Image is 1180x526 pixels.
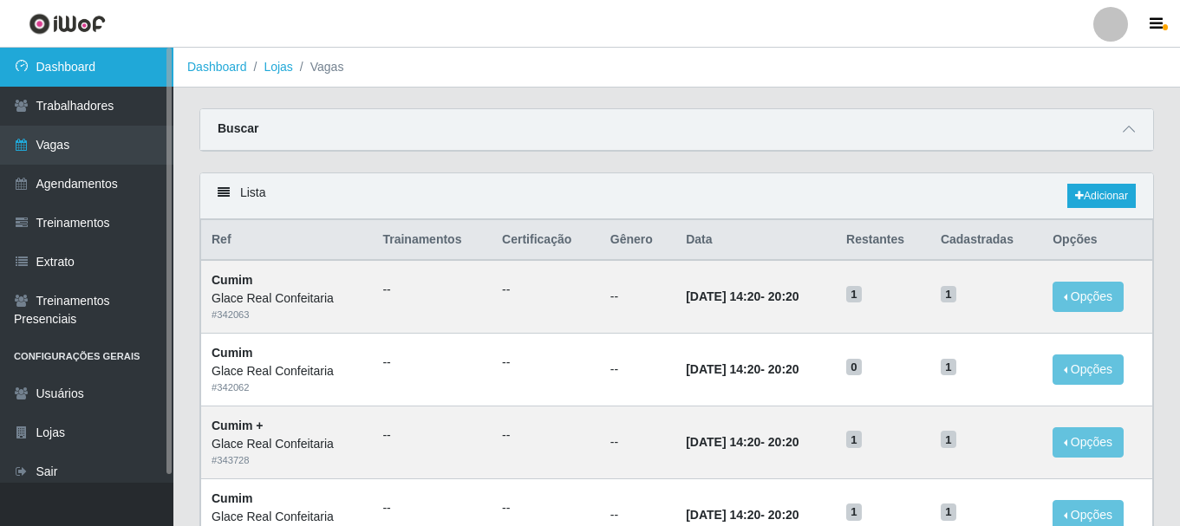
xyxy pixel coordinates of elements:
a: Lojas [264,60,292,74]
time: [DATE] 14:20 [686,508,760,522]
li: Vagas [293,58,344,76]
ul: -- [502,426,590,445]
th: Opções [1042,220,1152,261]
div: # 342063 [212,308,362,322]
time: [DATE] 14:20 [686,435,760,449]
ul: -- [502,281,590,299]
span: 1 [941,359,956,376]
td: -- [600,260,675,333]
time: [DATE] 14:20 [686,289,760,303]
td: -- [600,406,675,478]
td: -- [600,334,675,406]
div: # 342062 [212,380,362,395]
th: Gênero [600,220,675,261]
time: 20:20 [768,435,799,449]
a: Dashboard [187,60,247,74]
th: Trainamentos [372,220,492,261]
ul: -- [382,281,481,299]
ul: -- [502,354,590,372]
nav: breadcrumb [173,48,1180,88]
strong: - [686,508,799,522]
div: Glace Real Confeitaria [212,289,362,308]
img: CoreUI Logo [29,13,106,35]
th: Certificação [492,220,600,261]
strong: - [686,289,799,303]
time: 20:20 [768,362,799,376]
strong: Cumim [212,273,252,287]
span: 1 [941,503,956,521]
strong: - [686,362,799,376]
div: Glace Real Confeitaria [212,508,362,526]
strong: Cumim [212,346,252,360]
span: 1 [846,286,862,303]
strong: - [686,435,799,449]
strong: Cumim + [212,419,264,432]
span: 1 [846,431,862,448]
span: 1 [941,431,956,448]
span: 1 [941,286,956,303]
span: 1 [846,503,862,521]
time: [DATE] 14:20 [686,362,760,376]
ul: -- [502,499,590,517]
button: Opções [1053,354,1124,385]
button: Opções [1053,282,1124,312]
ul: -- [382,499,481,517]
strong: Buscar [218,121,258,135]
div: # 343728 [212,453,362,468]
div: Glace Real Confeitaria [212,362,362,380]
time: 20:20 [768,289,799,303]
th: Cadastradas [930,220,1042,261]
ul: -- [382,354,481,372]
a: Adicionar [1067,184,1136,208]
time: 20:20 [768,508,799,522]
div: Glace Real Confeitaria [212,435,362,453]
ul: -- [382,426,481,445]
span: 0 [846,359,862,376]
th: Restantes [836,220,930,261]
th: Data [675,220,836,261]
th: Ref [201,220,373,261]
button: Opções [1053,427,1124,458]
strong: Cumim [212,491,252,505]
div: Lista [200,173,1153,219]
